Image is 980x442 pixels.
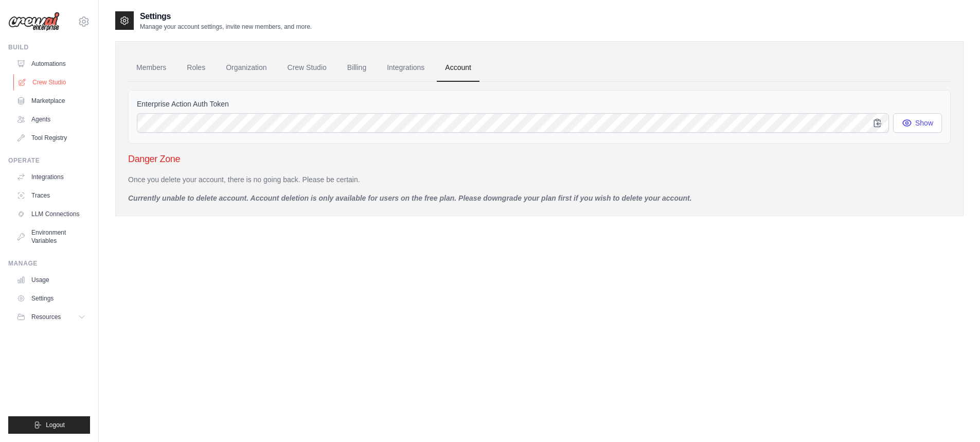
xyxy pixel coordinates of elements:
a: Integrations [12,169,90,185]
label: Enterprise Action Auth Token [137,99,942,109]
a: Account [437,54,479,82]
a: Integrations [379,54,433,82]
p: Currently unable to delete account. Account deletion is only available for users on the free plan... [128,193,951,203]
span: Resources [31,313,61,321]
a: Automations [12,56,90,72]
a: Roles [179,54,213,82]
a: Environment Variables [12,224,90,249]
p: Once you delete your account, there is no going back. Please be certain. [128,174,951,185]
h2: Settings [140,10,312,23]
div: Build [8,43,90,51]
a: Traces [12,187,90,204]
button: Show [893,113,942,133]
button: Logout [8,416,90,434]
span: Logout [46,421,65,429]
a: Agents [12,111,90,128]
a: Usage [12,272,90,288]
a: Settings [12,290,90,307]
a: Billing [339,54,375,82]
div: Operate [8,156,90,165]
a: Tool Registry [12,130,90,146]
a: Crew Studio [279,54,335,82]
div: Manage [8,259,90,268]
a: Organization [218,54,275,82]
a: Marketplace [12,93,90,109]
a: LLM Connections [12,206,90,222]
h3: Danger Zone [128,152,951,166]
a: Crew Studio [13,74,91,91]
a: Members [128,54,174,82]
img: Logo [8,12,60,31]
p: Manage your account settings, invite new members, and more. [140,23,312,31]
button: Resources [12,309,90,325]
